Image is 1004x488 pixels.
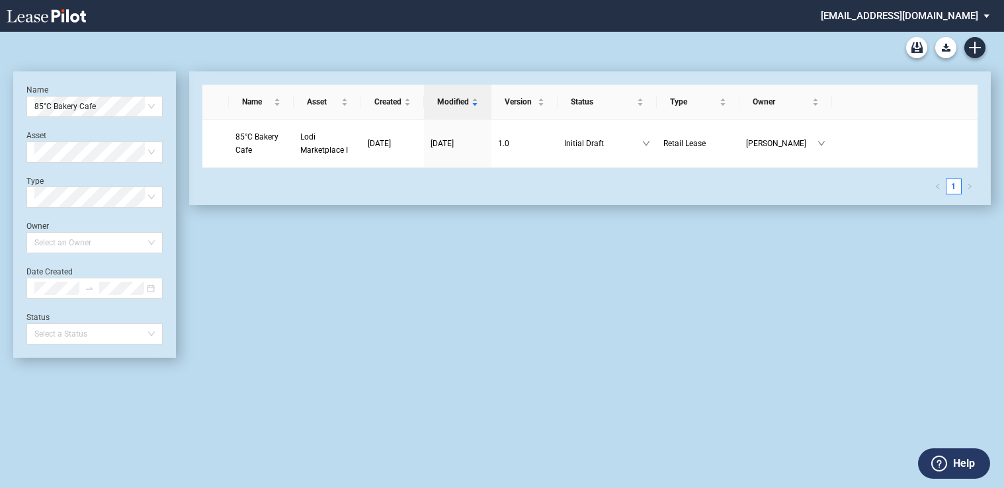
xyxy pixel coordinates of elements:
a: Retail Lease [663,137,733,150]
span: Created [374,95,401,108]
span: Initial Draft [564,137,642,150]
th: Created [361,85,424,120]
span: [PERSON_NAME] [746,137,817,150]
label: Name [26,85,48,95]
md-menu: Download Blank Form List [931,37,960,58]
label: Status [26,313,50,322]
th: Owner [739,85,832,120]
li: Next Page [962,179,978,194]
a: [DATE] [431,137,485,150]
a: Lodi Marketplace I [300,130,355,157]
th: Modified [424,85,491,120]
span: [DATE] [431,139,454,148]
span: Retail Lease [663,139,706,148]
span: [DATE] [368,139,391,148]
span: Version [505,95,535,108]
button: Help [918,448,990,479]
span: Lodi Marketplace I [300,132,348,155]
span: Modified [437,95,469,108]
a: [DATE] [368,137,417,150]
a: 1 [946,179,961,194]
span: 85°C Bakery Cafe [34,97,155,116]
li: Previous Page [930,179,946,194]
span: 1 . 0 [498,139,509,148]
label: Type [26,177,44,186]
span: Asset [307,95,339,108]
a: 85°C Bakery Cafe [235,130,287,157]
label: Date Created [26,267,73,276]
span: left [935,183,941,190]
li: 1 [946,179,962,194]
span: swap-right [85,284,94,293]
span: Owner [753,95,810,108]
a: Create new document [964,37,985,58]
label: Asset [26,131,46,140]
button: right [962,179,978,194]
span: Name [242,95,271,108]
span: right [966,183,973,190]
span: 85°C Bakery Cafe [235,132,278,155]
th: Asset [294,85,361,120]
label: Owner [26,222,49,231]
th: Status [558,85,657,120]
a: Archive [906,37,927,58]
button: Download Blank Form [935,37,956,58]
span: to [85,284,94,293]
button: left [930,179,946,194]
th: Version [491,85,558,120]
label: Help [953,455,975,472]
span: down [817,140,825,147]
span: down [642,140,650,147]
a: 1.0 [498,137,551,150]
span: Type [670,95,717,108]
th: Type [657,85,739,120]
th: Name [229,85,294,120]
span: Status [571,95,634,108]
